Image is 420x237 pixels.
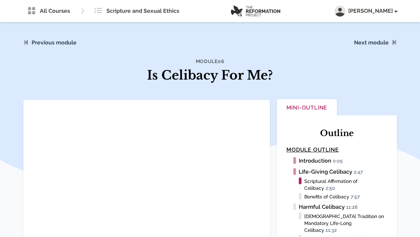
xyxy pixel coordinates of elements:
li: Life-Giving Celibacy [291,168,387,176]
li: [DEMOGRAPHIC_DATA] Tradition on Mandatory Life-Long Celibacy [304,213,387,234]
h1: Is Celibacy For Me? [122,66,298,85]
span: 0:05 [333,158,346,164]
li: Introduction [291,157,387,165]
li: Harmful Celibacy [291,203,387,211]
button: [PERSON_NAME] [334,6,397,17]
a: Scripture and Sexual Ethics [90,4,183,18]
button: Mini-Outline [277,99,337,117]
a: All Courses [23,4,74,18]
a: Previous module [32,39,77,46]
span: 2:47 [354,169,366,175]
span: Scripture and Sexual Ethics [106,7,179,15]
span: 7:57 [351,194,363,200]
span: 11:32 [326,227,340,234]
span: [PERSON_NAME] [348,7,397,15]
li: Scriptural Affirmation of Celibacy [304,177,387,192]
span: 11:26 [346,204,361,210]
h4: Module Outline [286,146,387,154]
span: All Courses [40,7,70,15]
img: logo.png [231,5,280,17]
span: 2:50 [326,185,338,192]
h4: Module 06 [122,58,298,65]
h2: Outline [286,128,387,139]
li: Benefits of Celibacy [304,193,387,200]
a: Next module [354,39,389,46]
